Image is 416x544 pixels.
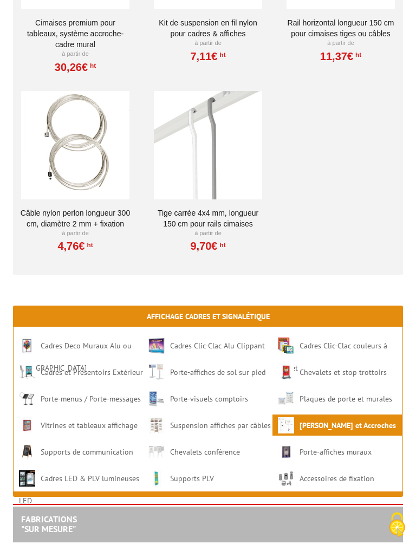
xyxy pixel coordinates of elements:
img: Cookies (fenêtre modale) [383,511,411,539]
a: Suspension affiches par câbles [170,421,271,431]
a: Cadres Deco Muraux Alu ou [GEOGRAPHIC_DATA] [19,341,132,373]
img: Cadres LED & PLV lumineuses LED [19,471,35,487]
img: Cadres et Présentoirs Extérieur [19,365,35,381]
img: Cadres Deco Muraux Alu ou Bois [19,338,35,354]
img: Accessoires de fixation [278,471,294,487]
a: 4,76€HT [57,243,93,250]
a: Rail horizontal longueur 150 cm pour cimaises tiges ou câbles [284,18,397,40]
a: Cadres Clic-Clac couleurs à clapet [278,341,387,373]
a: Affichage Cadres et Signalétique [147,312,270,322]
a: Porte-menus / Porte-messages [41,394,141,404]
img: Cimaises et Accroches tableaux [278,418,294,434]
img: Suspension affiches par câbles [148,418,165,434]
p: À partir de [19,230,132,238]
img: Supports PLV [148,471,165,487]
img: Chevalets conférence [148,444,165,461]
sup: HT [84,242,93,249]
sup: HT [353,51,361,59]
a: Tige carrée 4x4 mm, longueur 150 cm pour rails cimaises [152,208,264,230]
img: Cadres Clic-Clac couleurs à clapet [278,338,294,354]
a: Câble nylon perlon longueur 300 cm, diamètre 2 mm + fixation [19,208,132,230]
a: Porte-affiches de sol sur pied [170,368,265,378]
img: Porte-affiches muraux [278,444,294,461]
img: Porte-menus / Porte-messages [19,391,35,407]
a: 9,70€HT [190,243,225,250]
a: Porte-affiches muraux [300,448,372,457]
button: Cookies (fenêtre modale) [378,507,416,544]
p: À partir de [19,50,132,59]
img: Chevalets et stop trottoirs [278,365,294,381]
a: Cadres et Présentoirs Extérieur [41,368,143,378]
a: Vitrines et tableaux affichage [41,421,138,431]
a: Cadres LED & PLV lumineuses LED [19,474,139,506]
p: À partir de [284,40,397,48]
a: Plaques de porte et murales [300,394,392,404]
sup: HT [217,242,225,249]
a: 11,37€HT [320,54,361,60]
a: Cadres Clic-Clac Alu Clippant [170,341,265,351]
img: Vitrines et tableaux affichage [19,418,35,434]
a: Chevalets conférence [170,448,240,457]
a: FABRICATIONS"Sur Mesure" [21,514,77,535]
sup: HT [217,51,225,59]
a: 30,26€HT [55,64,96,71]
a: Kit de suspension en fil nylon pour cadres & affiches [152,18,264,40]
sup: HT [88,62,96,70]
img: Plaques de porte et murales [278,391,294,407]
a: [PERSON_NAME] et Accroches tableaux [278,421,396,453]
img: Supports de communication bois [19,444,35,461]
a: Accessoires de fixation [300,474,374,484]
img: Porte-affiches de sol sur pied [148,365,165,381]
img: Cadres Clic-Clac Alu Clippant [148,338,165,354]
a: Porte-visuels comptoirs [170,394,248,404]
p: À partir de [152,40,264,48]
p: À partir de [152,230,264,238]
a: Cimaises PREMIUM pour tableaux, système accroche-cadre mural [19,18,132,50]
a: 7,11€HT [190,54,225,60]
a: Supports PLV [170,474,214,484]
a: Supports de communication bois [19,448,133,480]
a: Chevalets et stop trottoirs [300,368,387,378]
img: Porte-visuels comptoirs [148,391,165,407]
